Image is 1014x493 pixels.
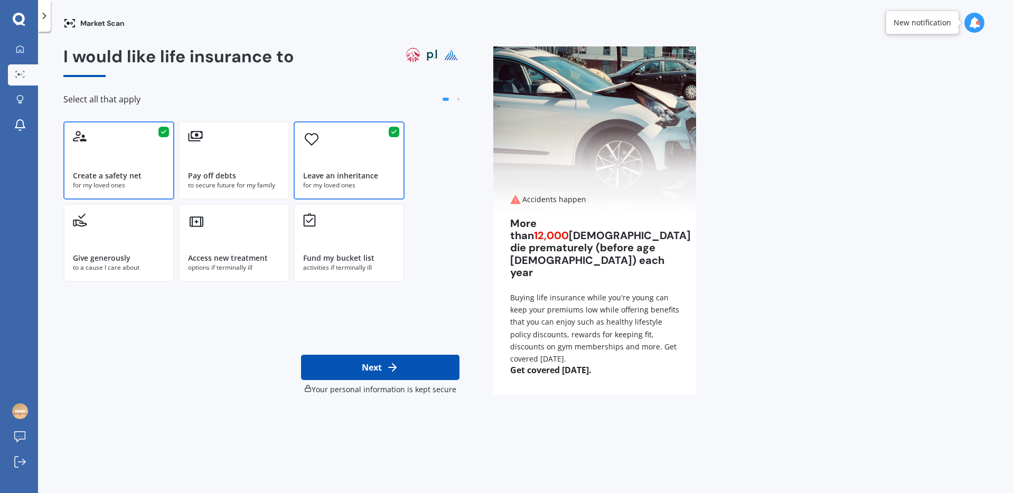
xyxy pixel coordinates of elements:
[510,217,679,279] div: More than [DEMOGRAPHIC_DATA] die prematurely (before age [DEMOGRAPHIC_DATA]) each year
[303,170,378,181] div: Leave an inheritance
[188,263,280,272] div: options if terminally ill
[534,229,569,242] span: 12,000
[303,263,395,272] div: activities if terminally ill
[73,181,165,190] div: for my loved ones
[301,384,459,395] div: Your personal information is kept secure
[493,365,696,375] span: Get covered [DATE].
[301,355,459,380] button: Next
[73,170,142,181] div: Create a safety net
[188,170,236,181] div: Pay off debts
[493,46,696,215] img: Accidents happen
[443,46,459,63] img: pinnacle life logo
[303,253,374,263] div: Fund my bucket list
[894,17,951,28] div: New notification
[73,263,165,272] div: to a cause I care about
[303,181,395,190] div: for my loved ones
[510,291,679,365] div: Buying life insurance while you're young can keep your premiums low while offering benefits that ...
[73,253,130,263] div: Give generously
[188,181,280,190] div: to secure future for my family
[63,45,294,68] span: I would like life insurance to
[188,253,268,263] div: Access new treatment
[63,17,125,30] div: Market Scan
[63,94,140,105] span: Select all that apply
[424,46,440,63] img: partners life logo
[510,194,679,205] div: Accidents happen
[405,46,421,63] img: aia logo
[12,403,28,419] img: b8a5b83cb07f85d1b242042dbfa2097c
